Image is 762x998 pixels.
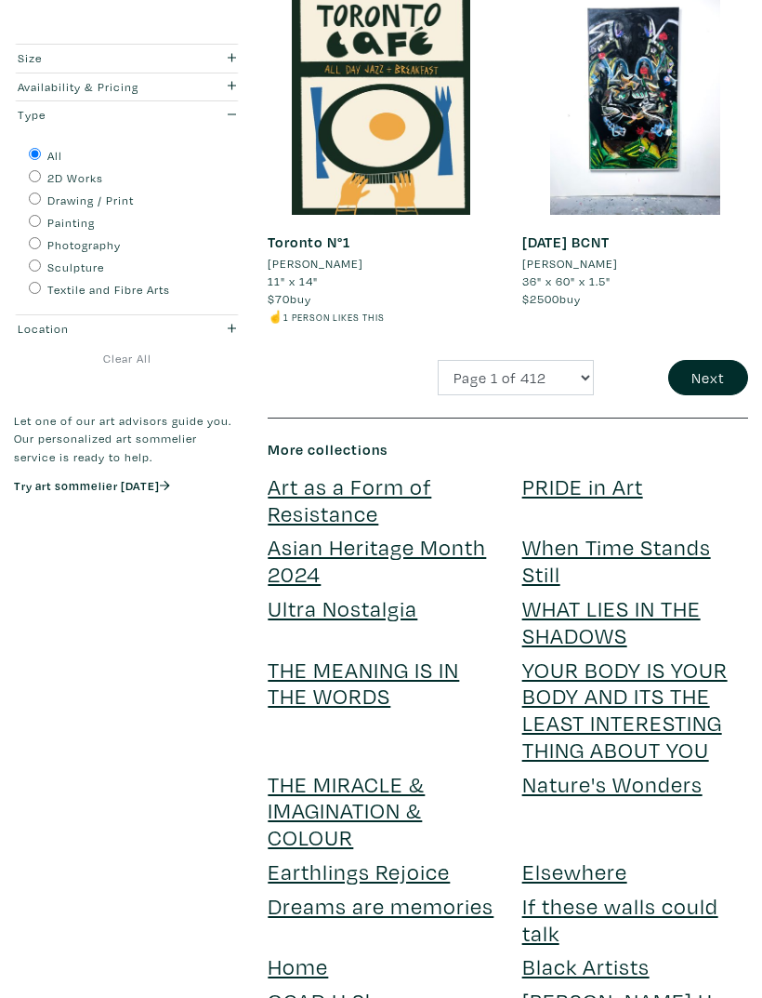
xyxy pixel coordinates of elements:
a: Nature's Wonders [522,770,703,799]
iframe: Customer reviews powered by Trustpilot [14,512,240,551]
a: If these walls could talk [522,892,718,948]
a: Black Artists [522,952,650,981]
span: buy [522,292,581,307]
a: PRIDE in Art [522,472,643,501]
li: [PERSON_NAME] [522,256,618,273]
button: Location [14,316,240,343]
button: Next [668,361,748,396]
h6: More collections [268,442,748,459]
li: ☝️ [268,309,493,326]
span: buy [268,292,311,307]
label: Sculpture [47,259,104,277]
a: Art as a Form of Resistance [268,472,431,528]
a: Try art sommelier [DATE] [14,479,170,494]
button: Size [14,46,240,73]
a: YOUR BODY IS YOUR BODY AND ITS THE LEAST INTERESTING THING ABOUT YOU [522,656,728,765]
a: Dreams are memories [268,892,493,921]
span: $2500 [522,292,559,307]
small: 1 person likes this [283,313,385,325]
div: Location [18,321,175,339]
a: Elsewhere [522,858,627,886]
a: Asian Heritage Month 2024 [268,533,486,589]
div: Availability & Pricing [18,78,175,96]
button: Type [14,101,240,128]
a: When Time Stands Still [522,533,711,589]
a: Toronto N°1 [268,233,350,252]
label: Textile and Fibre Arts [47,282,170,299]
span: $70 [268,292,290,307]
div: Size [18,50,175,68]
button: Availability & Pricing [14,73,240,100]
label: 2D Works [47,170,103,188]
label: All [47,148,62,166]
a: [PERSON_NAME] [268,256,493,273]
a: Home [268,952,328,981]
li: [PERSON_NAME] [268,256,363,273]
a: Clear All [14,351,240,368]
div: Type [18,106,175,124]
label: Drawing / Print [47,193,134,210]
a: Ultra Nostalgia [268,594,417,623]
a: THE MEANING IS IN THE WORDS [268,656,459,712]
a: [DATE] BCNT [522,233,610,252]
span: 11" x 14" [268,274,318,289]
label: Painting [47,215,95,233]
label: Photography [47,237,121,255]
a: [PERSON_NAME] [522,256,748,273]
a: Earthlings Rejoice [268,858,450,886]
a: WHAT LIES IN THE SHADOWS [522,594,701,650]
p: Let one of our art advisors guide you. Our personalized art sommelier service is ready to help. [14,413,240,467]
a: THE MIRACLE & IMAGINATION & COLOUR [268,770,425,853]
span: 36" x 60" x 1.5" [522,274,611,289]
